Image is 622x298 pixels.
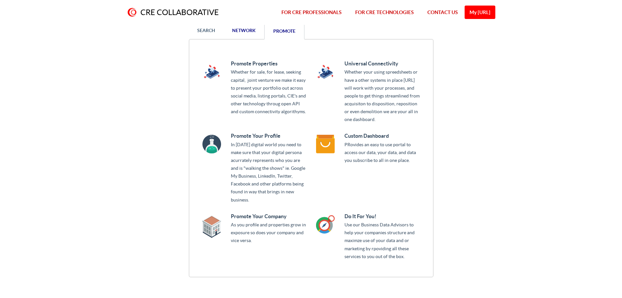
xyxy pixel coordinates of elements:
a: My [URL] [465,6,495,19]
h5: Promote Your Company [231,214,306,219]
h5: Do It For You! [344,214,420,219]
a: SEARCH [189,23,224,38]
p: As you profile and properties grow in exposure so does your company and vice versa. [231,221,306,244]
h5: Promote Your Profile [231,133,306,139]
span: promote [273,28,295,34]
h5: Custom Dashboard [344,133,420,139]
span: network [232,28,256,33]
a: promote [264,23,305,40]
p: PRovides an easy to use portal to access our data, your data, and data you subscribe to all in on... [344,141,420,164]
p: In [DATE] digital world you need to make sure that your digital persona acurrately represents who... [231,141,306,204]
p: Whether for sale, for lease, seeking capital, joint venture we make it easy to present your portf... [231,68,306,115]
h5: Universal Connectivity [344,61,420,67]
p: Whether your using spreedsheets or have a other systems in place [URL] will work with your proces... [344,68,420,123]
a: network [224,23,264,38]
h5: Promote Properties [231,61,306,67]
p: Use our Business Data Advisors to help your companies structure and maximze use of your data and ... [344,221,420,260]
